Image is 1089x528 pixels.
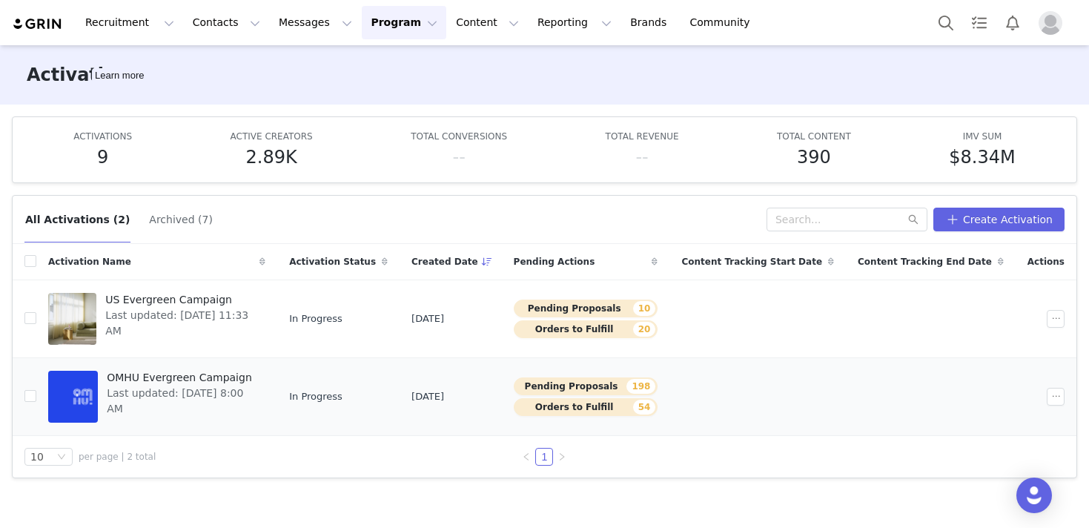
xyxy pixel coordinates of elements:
span: Content Tracking Start Date [681,255,822,268]
span: IMV SUM [963,131,1002,142]
button: Content [447,6,528,39]
h3: Activations [27,62,139,88]
a: 1 [536,449,552,465]
div: Tooltip anchor [92,68,147,83]
a: Community [681,6,766,39]
span: Last updated: [DATE] 8:00 AM [107,386,256,417]
button: Pending Proposals198 [514,377,658,395]
a: US Evergreen CampaignLast updated: [DATE] 11:33 AM [48,289,265,349]
button: Reporting [529,6,620,39]
button: Create Activation [933,208,1065,231]
h5: 390 [797,144,831,171]
button: Search [930,6,962,39]
span: Activation Name [48,255,131,268]
span: per page | 2 total [79,450,156,463]
button: Program [362,6,446,39]
h5: -- [635,144,648,171]
span: US Evergreen Campaign [105,292,256,308]
span: OMHU Evergreen Campaign [107,370,256,386]
div: 10 [30,449,44,465]
input: Search... [767,208,927,231]
li: Next Page [553,448,571,466]
i: icon: right [557,452,566,461]
span: Created Date [411,255,478,268]
button: All Activations (2) [24,208,130,231]
button: Recruitment [76,6,183,39]
button: Profile [1030,11,1077,35]
a: OMHU Evergreen CampaignLast updated: [DATE] 8:00 AM [48,367,265,426]
span: ACTIVE CREATORS [231,131,313,142]
i: icon: left [522,452,531,461]
span: Activation Status [289,255,376,268]
span: Pending Actions [514,255,595,268]
button: Notifications [996,6,1029,39]
div: Open Intercom Messenger [1016,478,1052,513]
span: [DATE] [411,389,444,404]
i: icon: search [908,214,918,225]
button: Orders to Fulfill54 [514,398,658,416]
span: [DATE] [411,311,444,326]
li: 1 [535,448,553,466]
span: TOTAL CONTENT [777,131,851,142]
button: Contacts [184,6,269,39]
h5: 2.89K [246,144,297,171]
span: In Progress [289,389,342,404]
h5: -- [452,144,465,171]
span: In Progress [289,311,342,326]
a: Brands [621,6,680,39]
div: Actions [1016,246,1076,277]
span: TOTAL REVENUE [606,131,679,142]
button: Messages [270,6,361,39]
img: grin logo [12,17,64,31]
span: TOTAL CONVERSIONS [411,131,507,142]
li: Previous Page [517,448,535,466]
button: Pending Proposals10 [514,300,658,317]
h5: 9 [97,144,108,171]
button: Orders to Fulfill20 [514,320,658,338]
span: Content Tracking End Date [858,255,992,268]
span: ACTIVATIONS [73,131,132,142]
img: placeholder-profile.jpg [1039,11,1062,35]
span: Last updated: [DATE] 11:33 AM [105,308,256,339]
h5: $8.34M [949,144,1015,171]
i: icon: down [57,452,66,463]
a: Tasks [963,6,996,39]
button: Archived (7) [148,208,214,231]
